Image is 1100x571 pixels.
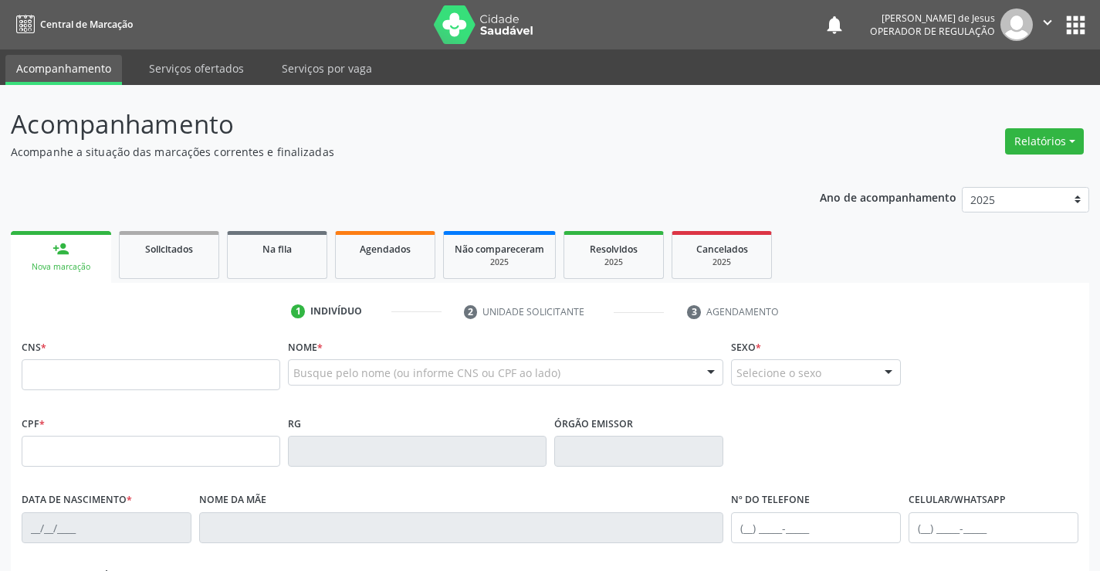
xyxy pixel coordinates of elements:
button: Relatórios [1005,128,1084,155]
div: person_add [52,240,69,257]
label: Órgão emissor [554,412,633,436]
div: 2025 [455,257,544,268]
p: Acompanhe a situação das marcações correntes e finalizadas [11,144,766,160]
label: Nº do Telefone [731,488,810,512]
i:  [1039,14,1056,31]
span: Não compareceram [455,243,544,256]
label: CNS [22,335,46,359]
span: Operador de regulação [870,25,995,38]
label: RG [288,412,301,436]
a: Serviços ofertados [138,55,255,82]
label: Sexo [731,335,761,359]
span: Selecione o sexo [736,365,821,381]
label: CPF [22,412,45,436]
button:  [1033,8,1062,41]
span: Solicitados [145,243,193,256]
span: Central de Marcação [40,18,133,31]
button: notifications [824,14,845,36]
p: Acompanhamento [11,105,766,144]
span: Busque pelo nome (ou informe CNS ou CPF ao lado) [293,365,560,381]
div: 2025 [683,257,760,268]
div: Indivíduo [310,304,362,318]
a: Acompanhamento [5,55,122,85]
span: Agendados [360,243,411,256]
label: Nome [288,335,323,359]
div: [PERSON_NAME] de Jesus [870,12,995,25]
div: Nova marcação [22,261,100,273]
input: __/__/____ [22,512,191,543]
label: Celular/WhatsApp [909,488,1006,512]
span: Resolvidos [590,243,638,256]
button: apps [1062,12,1089,39]
span: Na fila [262,243,292,256]
div: 1 [291,304,305,318]
img: img [1000,8,1033,41]
label: Data de nascimento [22,488,132,512]
label: Nome da mãe [199,488,266,512]
input: (__) _____-_____ [731,512,901,543]
a: Serviços por vaga [271,55,383,82]
input: (__) _____-_____ [909,512,1078,543]
span: Cancelados [696,243,748,256]
a: Central de Marcação [11,12,133,37]
p: Ano de acompanhamento [820,187,956,206]
div: 2025 [575,257,652,268]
